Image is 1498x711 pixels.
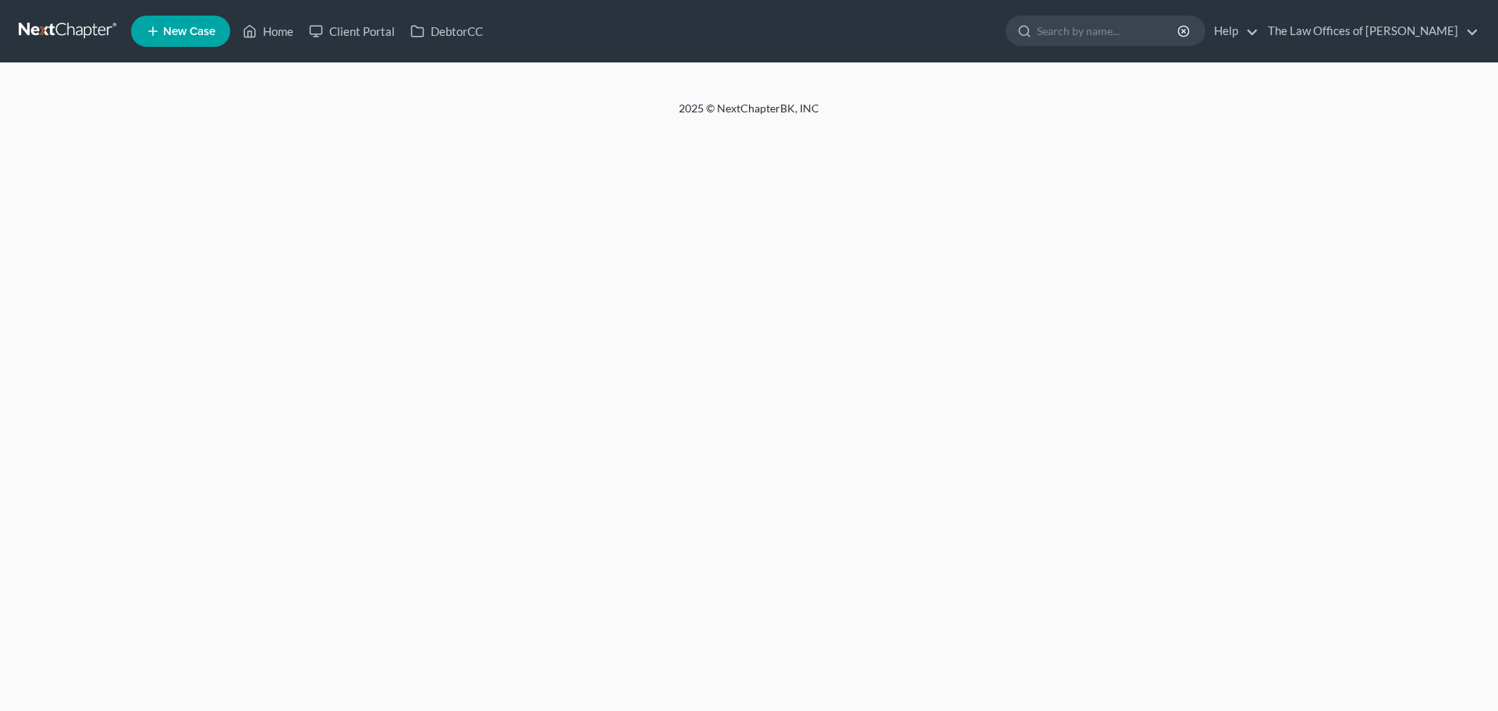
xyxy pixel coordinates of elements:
a: The Law Offices of [PERSON_NAME] [1260,17,1478,45]
a: Home [235,17,301,45]
a: Client Portal [301,17,403,45]
span: New Case [163,26,215,37]
a: Help [1206,17,1258,45]
div: 2025 © NextChapterBK, INC [304,101,1194,129]
a: DebtorCC [403,17,491,45]
input: Search by name... [1037,16,1180,45]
